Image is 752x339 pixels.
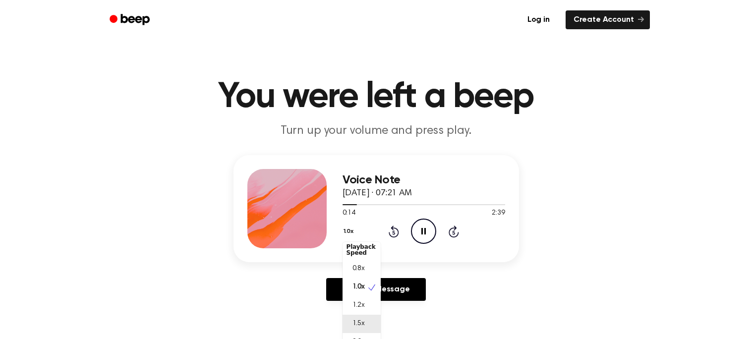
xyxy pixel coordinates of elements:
span: 1.0x [352,282,365,292]
div: Playback Speed [343,240,381,260]
span: 1.5x [352,319,365,329]
span: 0.8x [352,264,365,274]
button: 1.0x [343,223,357,240]
span: 1.2x [352,300,365,311]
